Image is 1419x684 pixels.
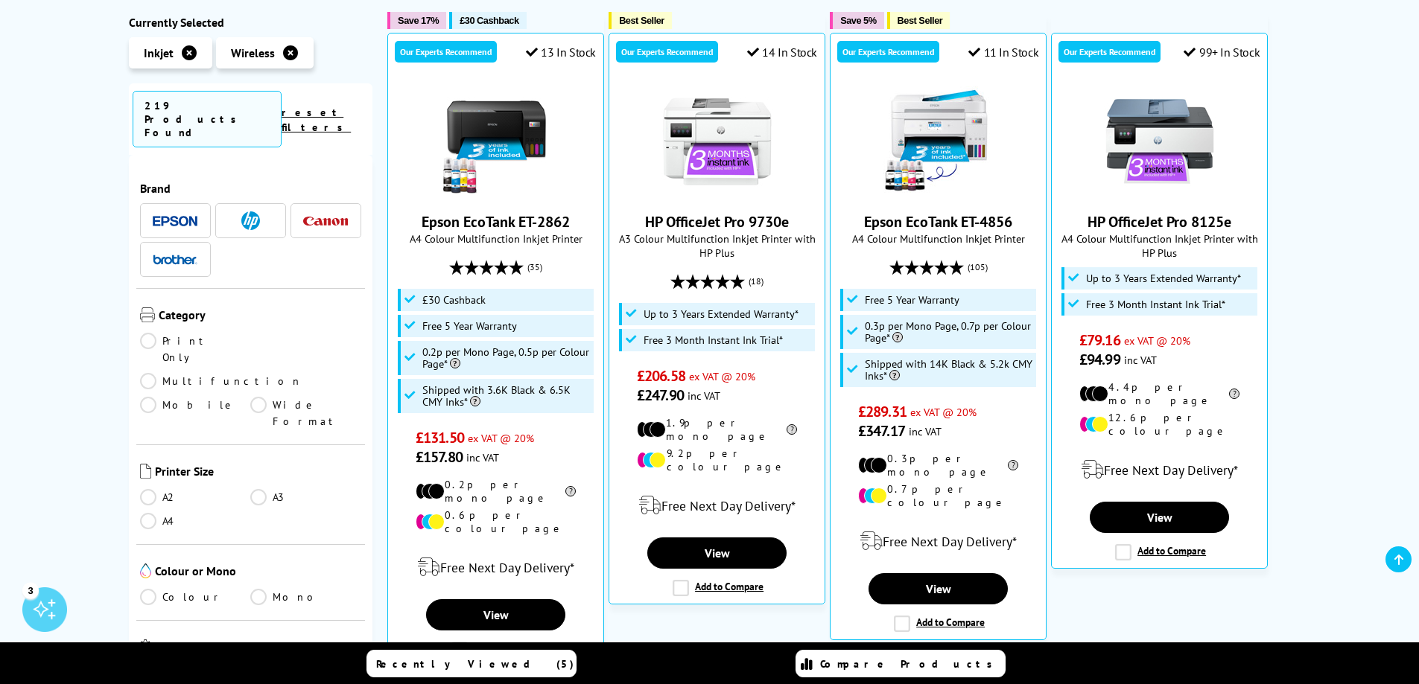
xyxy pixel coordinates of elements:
[416,447,463,467] span: £157.80
[645,212,789,231] a: HP OfficeJet Pro 9730e
[250,589,361,605] a: Mono
[422,212,570,231] a: Epson EcoTank ET-2862
[619,15,664,26] span: Best Seller
[830,12,883,29] button: Save 5%
[140,333,251,365] a: Print Only
[820,657,1000,671] span: Compare Products
[129,15,373,30] div: Currently Selected
[422,294,486,306] span: £30 Cashback
[303,216,348,226] img: Canon
[1115,544,1206,560] label: Add to Compare
[468,431,534,445] span: ex VAT @ 20%
[637,416,797,443] li: 1.9p per mono page
[155,464,362,482] span: Printer Size
[282,106,351,134] a: reset filters
[1124,353,1157,367] span: inc VAT
[968,253,988,281] span: (105)
[1088,212,1231,231] a: HP OfficeJet Pro 8125e
[396,231,596,246] span: A4 Colour Multifunction Inkjet Printer
[398,15,439,26] span: Save 17%
[637,366,685,386] span: £206.58
[140,489,251,505] a: A2
[153,215,197,226] img: Epson
[1079,350,1120,369] span: £94.99
[527,253,542,281] span: (35)
[422,384,591,408] span: Shipped with 3.6K Black & 6.5K CMY Inks*
[837,41,939,63] div: Our Experts Recommend
[647,537,786,569] a: View
[644,334,783,346] span: Free 3 Month Instant Ink Trial*
[395,41,497,63] div: Our Experts Recommend
[231,45,275,60] span: Wireless
[422,320,517,332] span: Free 5 Year Warranty
[140,589,251,605] a: Colour
[1079,411,1239,438] li: 12.6p per colour page
[153,254,197,264] img: Brother
[909,424,942,438] span: inc VAT
[250,489,361,505] a: A3
[858,482,1018,509] li: 0.7p per colour page
[673,580,764,596] label: Add to Compare
[838,231,1038,246] span: A4 Colour Multifunction Inkjet Printer
[153,250,197,269] a: Brother
[241,211,260,230] img: HP
[165,639,361,659] span: Technology
[1086,298,1225,310] span: Free 3 Month Instant Ink Trial*
[140,563,151,578] img: Colour or Mono
[1086,272,1241,284] span: Up to 3 Years Extended Warranty*
[140,513,251,529] a: A4
[887,12,950,29] button: Best Seller
[22,582,39,598] div: 3
[466,450,499,464] span: inc VAT
[865,358,1033,382] span: Shipped with 14K Black & 5.2k CMY Inks*
[140,397,251,429] a: Mobile
[250,397,361,429] a: Wide Format
[858,402,907,421] span: £289.31
[637,386,684,405] span: £247.90
[376,657,574,671] span: Recently Viewed (5)
[661,185,773,200] a: HP OfficeJet Pro 9730e
[140,464,151,479] img: Printer Size
[609,12,672,29] button: Best Seller
[617,485,817,526] div: modal_delivery
[1059,231,1260,260] span: A4 Colour Multifunction Inkjet Printer with HP Plus
[617,231,817,260] span: A3 Colour Multifunction Inkjet Printer with HP Plus
[910,405,977,419] span: ex VAT @ 20%
[1090,502,1228,533] a: View
[858,421,905,441] span: £347.17
[426,599,565,630] a: View
[747,45,817,60] div: 14 In Stock
[1079,330,1120,350] span: £79.16
[440,86,552,197] img: Epson EcoTank ET-2862
[898,15,943,26] span: Best Seller
[838,520,1038,562] div: modal_delivery
[140,373,302,389] a: Multifunction
[1079,380,1239,407] li: 4.4p per mono page
[144,45,174,60] span: Inkjet
[858,452,1018,479] li: 0.3p per mono page
[661,86,773,197] img: HP OfficeJet Pro 9730e
[422,346,591,370] span: 0.2p per Mono Page, 0.5p per Colour Page*
[526,45,596,60] div: 13 In Stock
[865,320,1033,344] span: 0.3p per Mono Page, 0.7p per Colour Page*
[644,308,799,320] span: Up to 3 Years Extended Warranty*
[688,389,720,403] span: inc VAT
[1184,45,1260,60] div: 99+ In Stock
[228,211,273,230] a: HP
[460,15,518,26] span: £30 Cashback
[416,508,576,535] li: 0.6p per colour page
[869,573,1007,604] a: View
[140,307,155,322] img: Category
[416,428,464,447] span: £131.50
[864,212,1012,231] a: Epson EcoTank ET-4856
[1104,185,1216,200] a: HP OfficeJet Pro 8125e
[396,546,596,588] div: modal_delivery
[440,185,552,200] a: Epson EcoTank ET-2862
[140,639,162,656] img: Technology
[153,211,197,230] a: Epson
[968,45,1038,60] div: 11 In Stock
[689,369,755,383] span: ex VAT @ 20%
[416,478,576,505] li: 0.2p per mono page
[449,12,526,29] button: £30 Cashback
[387,12,446,29] button: Save 17%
